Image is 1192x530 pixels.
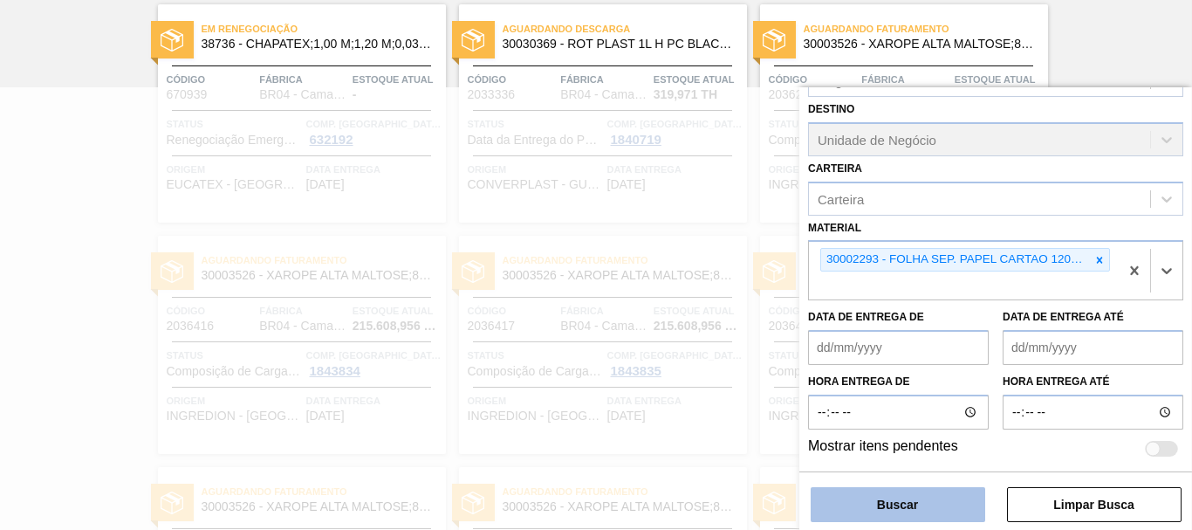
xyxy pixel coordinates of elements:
div: 30002293 - FOLHA SEP. PAPEL CARTAO 1200x1000M 350g [821,249,1090,271]
span: Fábrica [861,71,950,88]
img: status [763,29,785,52]
label: Mostrar itens pendentes [808,438,958,459]
label: Destino [808,103,854,115]
label: Hora entrega de [808,369,989,395]
span: Aguardando Descarga [503,20,747,38]
span: 30030369 - ROT PLAST 1L H PC BLACK NIV24 [503,38,733,51]
span: 38736 - CHAPATEX;1,00 M;1,20 M;0,03 M;; [202,38,432,51]
label: Hora entrega até [1003,369,1183,395]
a: statusAguardando Descarga30030369 - ROT PLAST 1L H PC BLACK NIV24Código2033336FábricaBR04 - Camaç... [446,4,747,223]
label: Data de Entrega de [808,311,924,323]
span: Estoque atual [654,71,743,88]
span: Fábrica [259,71,348,88]
span: 30003526 - XAROPE ALTA MALTOSE;82%;; [804,38,1034,51]
img: status [462,29,484,52]
label: Material [808,222,861,234]
span: Código [769,71,858,88]
input: dd/mm/yyyy [1003,330,1183,365]
span: Em Renegociação [202,20,446,38]
img: status [161,29,183,52]
a: statusEm Renegociação38736 - CHAPATEX;1,00 M;1,20 M;0,03 M;;Código670939FábricaBR04 - CamaçariEst... [145,4,446,223]
span: Estoque atual [353,71,442,88]
span: Código [468,71,557,88]
input: dd/mm/yyyy [808,330,989,365]
a: statusAguardando Faturamento30003526 - XAROPE ALTA MALTOSE;82%;;Código2036246FábricaBR04 - Camaça... [747,4,1048,223]
label: Carteira [808,162,862,175]
span: Fábrica [560,71,649,88]
span: Código [167,71,256,88]
span: Estoque atual [955,71,1044,88]
label: Data de Entrega até [1003,311,1124,323]
span: Aguardando Faturamento [804,20,1048,38]
div: Carteira [818,191,864,206]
